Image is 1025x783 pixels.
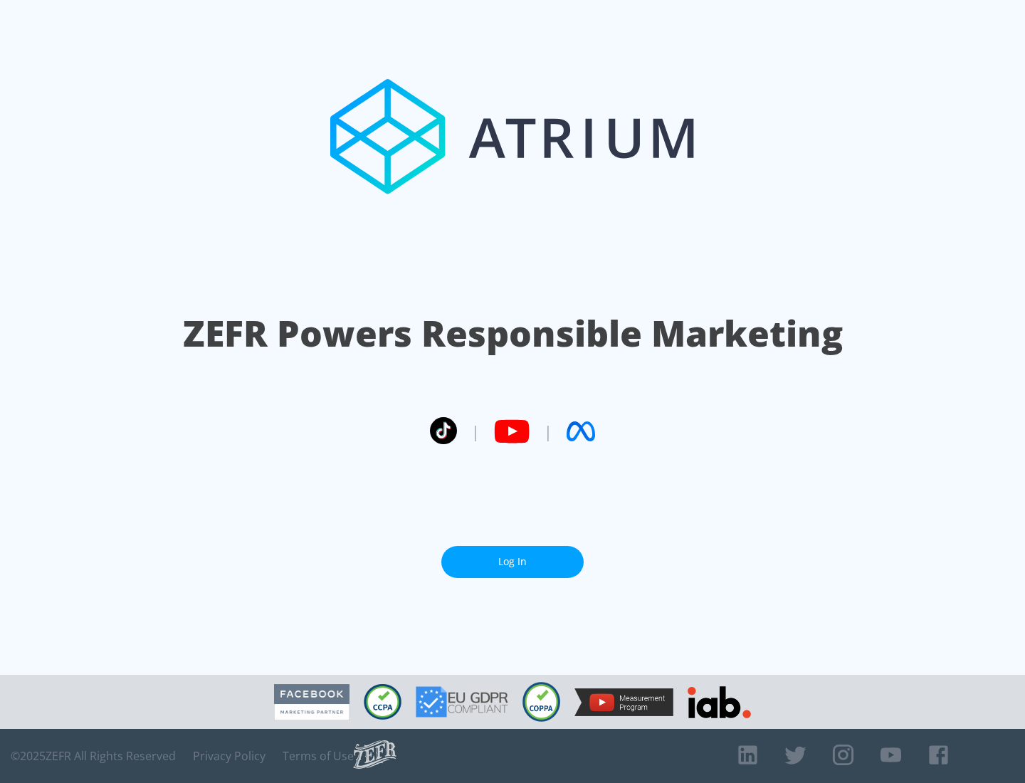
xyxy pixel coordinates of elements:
span: © 2025 ZEFR All Rights Reserved [11,749,176,763]
img: YouTube Measurement Program [574,688,673,716]
img: GDPR Compliant [416,686,508,718]
img: Facebook Marketing Partner [274,684,349,720]
a: Privacy Policy [193,749,266,763]
img: IAB [688,686,751,718]
span: | [471,421,480,442]
img: CCPA Compliant [364,684,401,720]
img: COPPA Compliant [522,682,560,722]
span: | [544,421,552,442]
h1: ZEFR Powers Responsible Marketing [183,309,843,358]
a: Terms of Use [283,749,354,763]
a: Log In [441,546,584,578]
